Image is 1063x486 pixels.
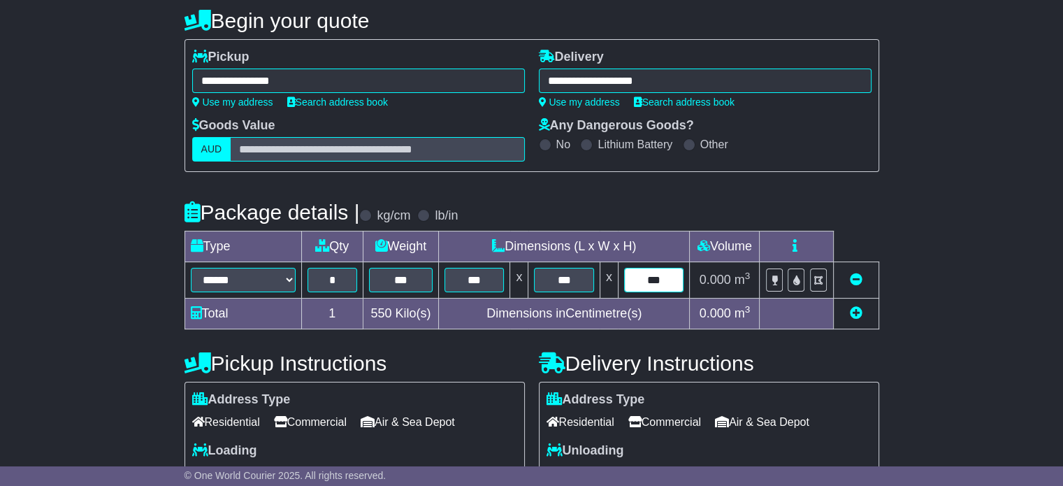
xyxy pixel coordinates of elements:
span: Air & Sea Depot [361,411,455,433]
label: Any Dangerous Goods? [539,118,694,134]
span: Air & Sea Depot [715,411,809,433]
label: lb/in [435,208,458,224]
span: Forklift [192,462,240,483]
label: Lithium Battery [598,138,672,151]
label: Goods Value [192,118,275,134]
span: Forklift [547,462,594,483]
h4: Package details | [185,201,360,224]
h4: Delivery Instructions [539,352,879,375]
a: Use my address [192,97,273,108]
a: Add new item [850,306,862,320]
span: m [735,306,751,320]
span: Commercial [628,411,701,433]
td: Volume [690,231,760,262]
label: Pickup [192,50,250,65]
span: Commercial [274,411,347,433]
td: Type [185,231,301,262]
td: Total [185,299,301,329]
label: AUD [192,137,231,162]
td: x [510,262,528,299]
label: Address Type [547,392,645,408]
a: Search address book [287,97,388,108]
span: 550 [370,306,391,320]
label: kg/cm [377,208,410,224]
a: Search address book [634,97,735,108]
td: Dimensions (L x W x H) [438,231,689,262]
span: © One World Courier 2025. All rights reserved. [185,470,386,481]
a: Remove this item [850,273,862,287]
td: Dimensions in Centimetre(s) [438,299,689,329]
span: Tail Lift [254,462,303,483]
label: Loading [192,443,257,459]
td: 1 [301,299,363,329]
h4: Begin your quote [185,9,879,32]
td: Kilo(s) [363,299,438,329]
h4: Pickup Instructions [185,352,525,375]
span: m [735,273,751,287]
label: No [556,138,570,151]
td: Weight [363,231,438,262]
a: Use my address [539,97,620,108]
span: Residential [547,411,614,433]
span: Residential [192,411,260,433]
span: 0.000 [700,273,731,287]
label: Other [700,138,728,151]
td: Qty [301,231,363,262]
label: Unloading [547,443,624,459]
span: 0.000 [700,306,731,320]
td: x [600,262,618,299]
label: Delivery [539,50,604,65]
sup: 3 [745,304,751,315]
sup: 3 [745,271,751,281]
label: Address Type [192,392,291,408]
span: Tail Lift [608,462,657,483]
